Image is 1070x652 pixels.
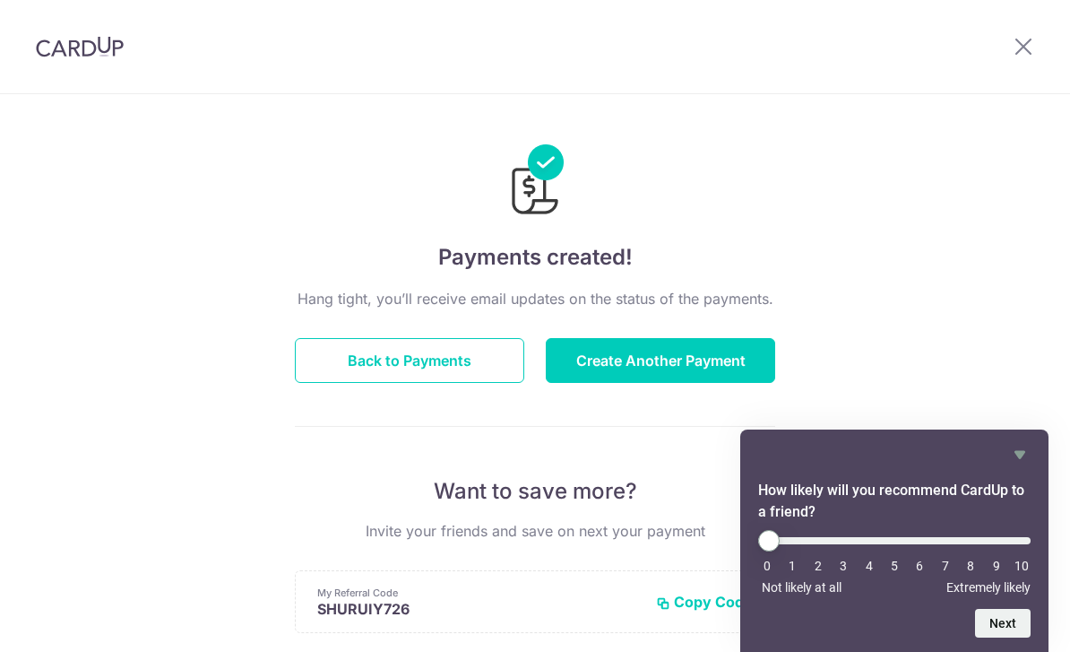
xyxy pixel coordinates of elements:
[809,559,827,573] li: 2
[975,609,1031,638] button: Next question
[885,559,903,573] li: 5
[36,36,124,57] img: CardUp
[962,559,979,573] li: 8
[758,480,1031,523] h2: How likely will you recommend CardUp to a friend? Select an option from 0 to 10, with 0 being Not...
[317,600,642,618] p: SHURUIY726
[910,559,928,573] li: 6
[1009,444,1031,465] button: Hide survey
[936,559,954,573] li: 7
[295,241,775,274] h4: Payments created!
[762,580,841,595] span: Not likely at all
[783,559,801,573] li: 1
[656,593,753,611] button: Copy Code
[295,477,775,506] p: Want to save more?
[758,559,776,573] li: 0
[758,530,1031,595] div: How likely will you recommend CardUp to a friend? Select an option from 0 to 10, with 0 being Not...
[860,559,878,573] li: 4
[988,559,1005,573] li: 9
[1013,559,1031,573] li: 10
[295,288,775,309] p: Hang tight, you’ll receive email updates on the status of the payments.
[295,338,524,383] button: Back to Payments
[834,559,852,573] li: 3
[758,444,1031,638] div: How likely will you recommend CardUp to a friend? Select an option from 0 to 10, with 0 being Not...
[295,520,775,542] p: Invite your friends and save on next your payment
[546,338,775,383] button: Create Another Payment
[946,580,1031,595] span: Extremely likely
[317,586,642,600] p: My Referral Code
[506,144,564,220] img: Payments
